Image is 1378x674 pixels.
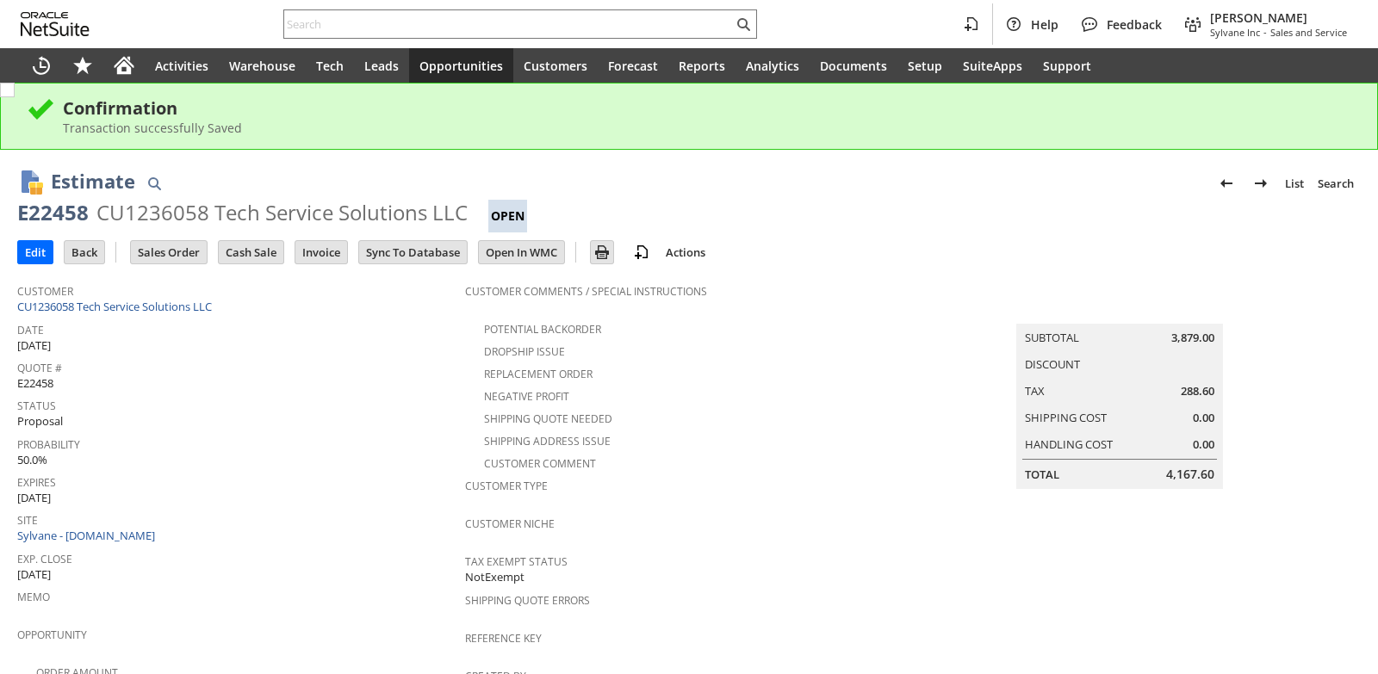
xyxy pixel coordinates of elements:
a: Shipping Cost [1025,410,1107,425]
span: E22458 [17,375,53,392]
input: Back [65,241,104,263]
a: Dropship Issue [484,344,565,359]
h1: Estimate [51,167,135,195]
span: 50.0% [17,452,47,468]
span: Analytics [746,58,799,74]
div: Shortcuts [62,48,103,83]
a: Memo [17,590,50,604]
span: Feedback [1107,16,1162,33]
span: 288.60 [1181,383,1214,399]
a: SuiteApps [953,48,1033,83]
input: Sales Order [131,241,207,263]
img: Previous [1216,173,1237,194]
span: - [1263,26,1267,39]
a: Shipping Quote Errors [465,593,590,608]
a: Documents [810,48,897,83]
a: Customer Niche [465,516,555,531]
img: add-record.svg [631,242,652,263]
span: Leads [364,58,399,74]
span: Documents [820,58,887,74]
a: Reference Key [465,631,542,646]
div: Confirmation [63,96,1351,120]
span: Sales and Service [1270,26,1347,39]
a: Support [1033,48,1102,83]
span: Tech [316,58,344,74]
span: Activities [155,58,208,74]
a: Quote # [17,361,62,375]
span: Warehouse [229,58,295,74]
a: Customer Comment [484,456,596,471]
span: [DATE] [17,490,51,506]
span: 0.00 [1193,410,1214,426]
a: Tax Exempt Status [465,554,568,569]
a: Tech [306,48,354,83]
span: SuiteApps [963,58,1022,74]
a: Reports [668,48,736,83]
a: List [1278,170,1311,197]
input: Open In WMC [479,241,564,263]
a: Potential Backorder [484,322,601,337]
a: Opportunities [409,48,513,83]
a: Shipping Quote Needed [484,411,612,426]
caption: Summary [1016,296,1223,324]
a: Setup [897,48,953,83]
input: Sync To Database [359,241,467,263]
a: Subtotal [1025,330,1079,345]
span: Reports [679,58,725,74]
img: Quick Find [144,173,164,194]
input: Search [284,14,733,34]
a: Customer Comments / Special Instructions [465,284,707,299]
span: Support [1043,58,1091,74]
input: Print [591,241,613,263]
a: CU1236058 Tech Service Solutions LLC [17,299,216,314]
a: Discount [1025,356,1080,372]
a: Replacement Order [484,367,593,381]
a: Total [1025,467,1059,482]
a: Actions [659,244,712,260]
div: Open [488,200,527,232]
div: E22458 [17,199,89,226]
a: Tax [1025,383,1045,399]
a: Leads [354,48,409,83]
a: Activities [145,48,219,83]
span: Opportunities [419,58,503,74]
img: Next [1251,173,1271,194]
span: [DATE] [17,337,51,354]
a: Forecast [598,48,668,83]
span: Proposal [17,413,63,430]
a: Warehouse [219,48,306,83]
a: Date [17,323,44,337]
a: Status [17,399,56,413]
input: Cash Sale [219,241,283,263]
a: Expires [17,475,56,490]
a: Recent Records [21,48,62,83]
a: Exp. Close [17,552,72,566]
span: 4,167.60 [1166,466,1214,483]
img: Print [592,242,612,263]
svg: Home [114,55,134,76]
div: CU1236058 Tech Service Solutions LLC [96,199,468,226]
div: Transaction successfully Saved [63,120,1351,136]
span: [PERSON_NAME] [1210,9,1347,26]
a: Customer Type [465,479,548,493]
a: Customers [513,48,598,83]
a: Opportunity [17,628,87,642]
svg: Recent Records [31,55,52,76]
span: Sylvane Inc [1210,26,1260,39]
input: Edit [18,241,53,263]
a: Site [17,513,38,528]
span: Help [1031,16,1058,33]
span: Customers [524,58,587,74]
span: 0.00 [1193,436,1214,453]
a: Analytics [736,48,810,83]
span: NotExempt [465,569,525,585]
span: [DATE] [17,566,51,583]
svg: logo [21,12,90,36]
a: Probability [17,437,80,452]
span: 3,879.00 [1171,330,1214,346]
a: Sylvane - [DOMAIN_NAME] [17,528,159,543]
svg: Search [733,14,754,34]
a: Customer [17,284,73,299]
input: Invoice [295,241,347,263]
svg: Shortcuts [72,55,93,76]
